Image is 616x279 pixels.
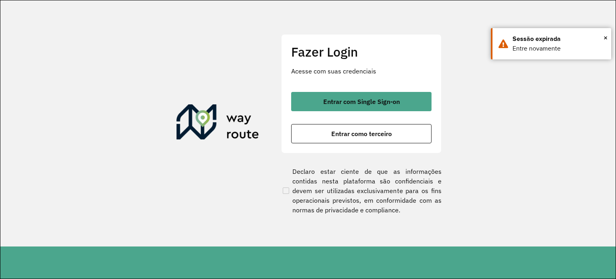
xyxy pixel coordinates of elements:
span: Entrar como terceiro [331,130,392,137]
span: Entrar com Single Sign-on [323,98,400,105]
img: Roteirizador AmbevTech [176,104,259,143]
button: button [291,124,432,143]
div: Sessão expirada [513,34,605,44]
button: button [291,92,432,111]
label: Declaro estar ciente de que as informações contidas nesta plataforma são confidenciais e devem se... [281,167,442,215]
span: × [604,32,608,44]
p: Acesse com suas credenciais [291,66,432,76]
div: Entre novamente [513,44,605,53]
button: Close [604,32,608,44]
h2: Fazer Login [291,44,432,59]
